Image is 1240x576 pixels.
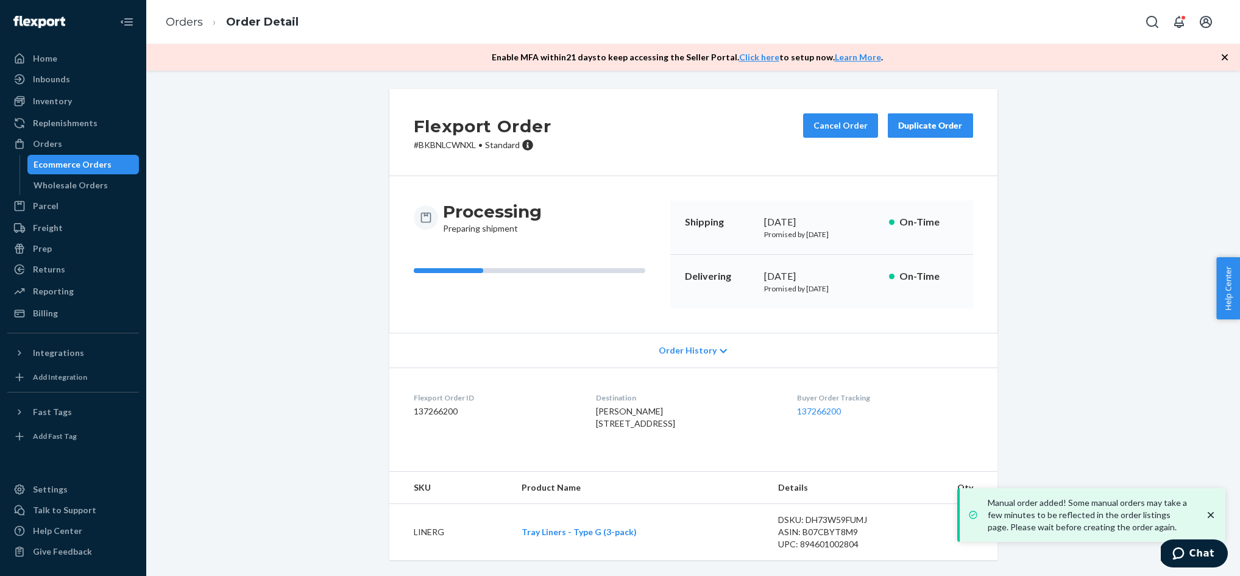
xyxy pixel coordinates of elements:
[27,155,140,174] a: Ecommerce Orders
[988,497,1192,533] p: Manual order added! Some manual orders may take a few minutes to be reflected in the order listin...
[33,307,58,319] div: Billing
[414,113,551,139] h2: Flexport Order
[166,15,203,29] a: Orders
[7,368,139,387] a: Add Integration
[414,393,576,403] dt: Flexport Order ID
[797,393,973,403] dt: Buyer Order Tracking
[902,472,997,504] th: Qty
[7,480,139,499] a: Settings
[7,239,139,258] a: Prep
[7,500,139,520] button: Talk to Support
[226,15,299,29] a: Order Detail
[902,504,997,561] td: 1
[7,134,139,154] a: Orders
[803,113,878,138] button: Cancel Order
[764,215,879,229] div: [DATE]
[1205,509,1217,521] svg: close toast
[478,140,483,150] span: •
[13,16,65,28] img: Flexport logo
[797,406,841,416] a: 137266200
[33,431,77,441] div: Add Fast Tag
[1167,10,1191,34] button: Open notifications
[33,483,68,496] div: Settings
[33,263,65,276] div: Returns
[659,344,717,357] span: Order History
[7,521,139,541] a: Help Center
[33,406,72,418] div: Fast Tags
[33,73,70,85] div: Inbounds
[34,179,108,191] div: Wholesale Orders
[156,4,308,40] ol: breadcrumbs
[7,282,139,301] a: Reporting
[764,229,879,240] p: Promised by [DATE]
[1216,257,1240,319] button: Help Center
[33,243,52,255] div: Prep
[414,405,576,418] dd: 137266200
[33,200,58,212] div: Parcel
[778,538,893,550] div: UPC: 894601002804
[7,218,139,238] a: Freight
[7,69,139,89] a: Inbounds
[7,49,139,68] a: Home
[7,542,139,561] button: Give Feedback
[596,406,675,428] span: [PERSON_NAME] [STREET_ADDRESS]
[115,10,139,34] button: Close Navigation
[899,269,958,283] p: On-Time
[764,269,879,283] div: [DATE]
[414,139,551,151] p: # BKBNLCWNXL
[7,260,139,279] a: Returns
[33,138,62,150] div: Orders
[1194,10,1218,34] button: Open account menu
[888,113,973,138] button: Duplicate Order
[7,196,139,216] a: Parcel
[33,525,82,537] div: Help Center
[443,201,542,222] h3: Processing
[7,427,139,446] a: Add Fast Tag
[33,52,57,65] div: Home
[443,201,542,235] div: Preparing shipment
[27,176,140,195] a: Wholesale Orders
[7,402,139,422] button: Fast Tags
[835,52,881,62] a: Learn More
[778,514,893,526] div: DSKU: DH73W59FUMJ
[33,117,97,129] div: Replenishments
[492,51,883,63] p: Enable MFA within 21 days to keep accessing the Seller Portal. to setup now. .
[768,472,902,504] th: Details
[596,393,778,403] dt: Destination
[33,546,92,558] div: Give Feedback
[685,269,754,283] p: Delivering
[512,472,768,504] th: Product Name
[33,372,87,382] div: Add Integration
[389,472,512,504] th: SKU
[33,347,84,359] div: Integrations
[33,95,72,107] div: Inventory
[522,527,637,537] a: Tray Liners - Type G (3-pack)
[898,119,963,132] div: Duplicate Order
[1161,539,1228,570] iframe: Opens a widget where you can chat to one of our agents
[1140,10,1164,34] button: Open Search Box
[7,304,139,323] a: Billing
[7,91,139,111] a: Inventory
[739,52,779,62] a: Click here
[389,504,512,561] td: LINERG
[7,343,139,363] button: Integrations
[778,526,893,538] div: ASIN: B07CBYT8M9
[7,113,139,133] a: Replenishments
[33,222,63,234] div: Freight
[33,285,74,297] div: Reporting
[485,140,520,150] span: Standard
[34,158,112,171] div: Ecommerce Orders
[685,215,754,229] p: Shipping
[899,215,958,229] p: On-Time
[764,283,879,294] p: Promised by [DATE]
[33,504,96,516] div: Talk to Support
